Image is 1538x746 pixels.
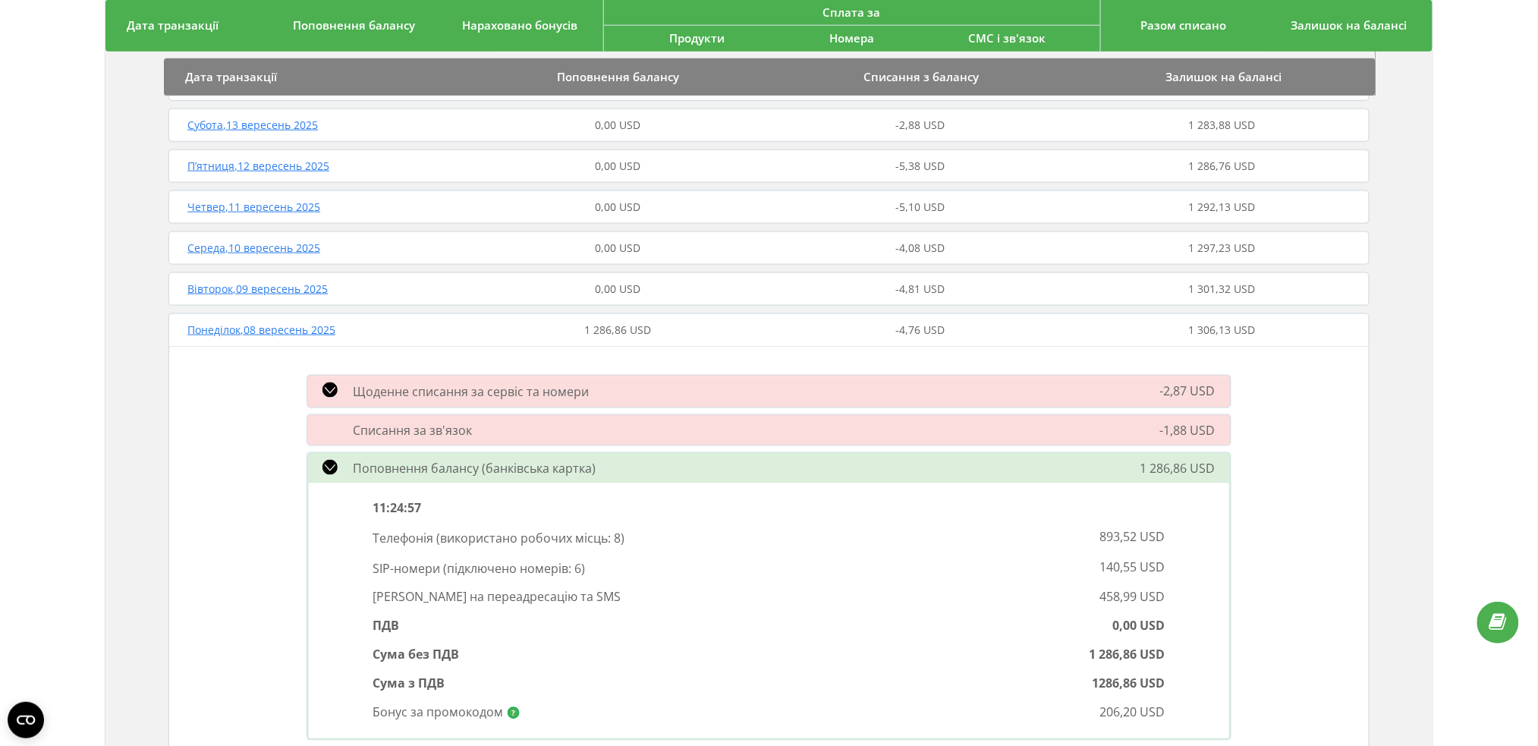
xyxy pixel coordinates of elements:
[127,17,219,33] span: Дата транзакції
[1093,675,1165,692] span: 1286,86 USD
[373,704,503,721] span: Бонус за промокодом
[443,560,447,577] span: (
[1113,618,1165,634] span: 0,00 USD
[373,618,399,634] span: ПДВ
[187,118,318,132] span: Субота , 13 вересень 2025
[595,241,640,255] span: 0,00 USD
[595,200,640,214] span: 0,00 USD
[829,30,874,46] span: Номера
[1090,647,1165,663] span: 1 286,86 USD
[373,530,436,547] span: Телефонія
[895,323,945,337] span: -4,76 USD
[187,282,328,296] span: Вівторок , 09 вересень 2025
[595,159,640,173] span: 0,00 USD
[187,241,320,255] span: Середа , 10 вересень 2025
[447,560,571,577] span: підключено номерів:
[1140,17,1226,33] span: Разом списано
[353,423,472,439] span: Списання за зв'язок
[187,159,329,173] span: П’ятниця , 12 вересень 2025
[595,118,640,132] span: 0,00 USD
[584,323,651,337] span: 1 286,86 USD
[895,118,945,132] span: -2,88 USD
[436,530,440,547] span: (
[373,500,421,517] span: 11:24:57
[1100,589,1165,606] span: 458,99 USD
[185,68,277,83] span: Дата транзакції
[440,530,611,547] span: використано робочих місць:
[574,560,585,577] span: 6 )
[373,647,459,663] span: Сума без ПДВ
[557,68,679,83] span: Поповнення балансу
[595,282,640,296] span: 0,00 USD
[187,200,320,214] span: Четвер , 11 вересень 2025
[1100,529,1165,546] span: 893,52 USD
[895,241,945,255] span: -4,08 USD
[353,461,596,477] span: Поповнення балансу (банківська картка)
[895,200,945,214] span: -5,10 USD
[8,702,44,738] button: Open CMP widget
[373,589,621,606] span: [PERSON_NAME] на переадресацію та SMS
[1189,282,1256,296] span: 1 301,32 USD
[294,17,416,33] span: Поповнення балансу
[823,5,881,20] span: Сплата за
[968,30,1046,46] span: СМС і зв'язок
[1100,704,1165,721] span: 206,20 USD
[1166,68,1282,83] span: Залишок на балансі
[1189,200,1256,214] span: 1 292,13 USD
[895,159,945,173] span: -5,38 USD
[1140,461,1216,477] span: 1 286,86 USD
[669,30,725,46] span: Продукти
[353,383,589,400] span: Щоденне списання за сервіс та номери
[1189,241,1256,255] span: 1 297,23 USD
[863,68,979,83] span: Списання з балансу
[1100,559,1165,576] span: 140,55 USD
[373,560,443,577] span: SIP-номери
[373,675,445,692] span: Сума з ПДВ
[1189,118,1256,132] span: 1 283,88 USD
[187,323,335,337] span: Понеділок , 08 вересень 2025
[1160,383,1216,400] span: -2,87 USD
[1189,323,1256,337] span: 1 306,13 USD
[1160,423,1216,439] span: -1,88 USD
[614,530,624,547] span: 8 )
[463,17,578,33] span: Нараховано бонусів
[895,282,945,296] span: -4,81 USD
[1291,17,1407,33] span: Залишок на балансі
[1189,159,1256,173] span: 1 286,76 USD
